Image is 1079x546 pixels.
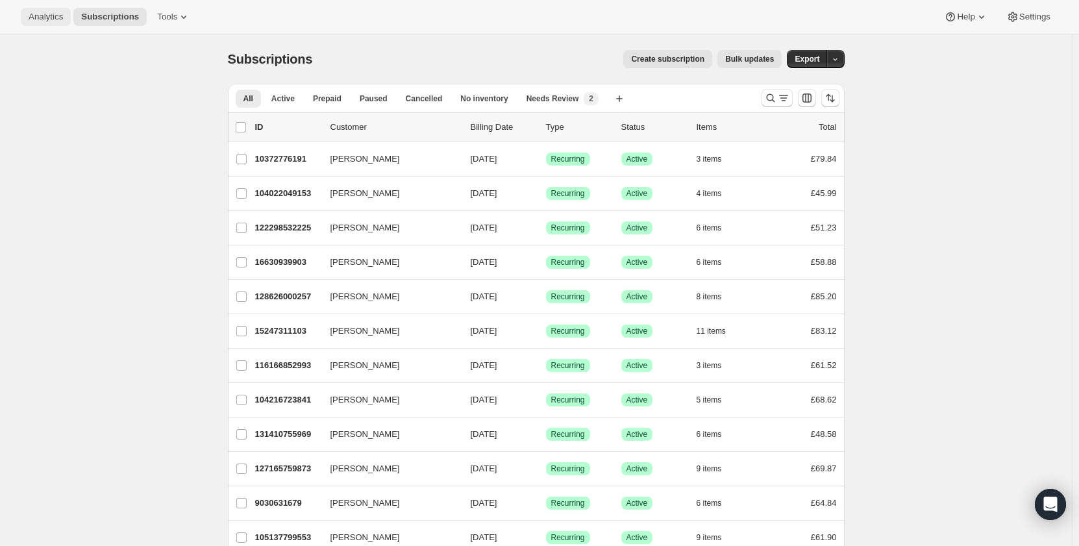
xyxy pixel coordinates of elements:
[330,325,400,338] span: [PERSON_NAME]
[551,464,585,474] span: Recurring
[551,429,585,440] span: Recurring
[255,187,320,200] p: 104022049153
[821,89,839,107] button: Sort the results
[471,121,536,134] p: Billing Date
[697,326,726,336] span: 11 items
[81,12,139,22] span: Subscriptions
[471,360,497,370] span: [DATE]
[697,395,722,405] span: 5 items
[697,253,736,271] button: 6 items
[1019,12,1050,22] span: Settings
[551,326,585,336] span: Recurring
[697,121,762,134] div: Items
[697,429,722,440] span: 6 items
[589,93,593,104] span: 2
[811,188,837,198] span: £45.99
[255,325,320,338] p: 15247311103
[471,326,497,336] span: [DATE]
[811,292,837,301] span: £85.20
[330,153,400,166] span: [PERSON_NAME]
[631,54,704,64] span: Create subscription
[717,50,782,68] button: Bulk updates
[811,395,837,404] span: £68.62
[697,292,722,302] span: 8 items
[271,93,295,104] span: Active
[330,531,400,544] span: [PERSON_NAME]
[697,356,736,375] button: 3 items
[811,223,837,232] span: £51.23
[762,89,793,107] button: Search and filter results
[255,497,320,510] p: 9030631679
[330,187,400,200] span: [PERSON_NAME]
[936,8,995,26] button: Help
[819,121,836,134] p: Total
[697,498,722,508] span: 6 items
[460,93,508,104] span: No inventory
[471,188,497,198] span: [DATE]
[255,428,320,441] p: 131410755969
[255,322,837,340] div: 15247311103[PERSON_NAME][DATE]SuccessRecurringSuccessActive11 items£83.12
[330,121,460,134] p: Customer
[551,395,585,405] span: Recurring
[323,321,453,341] button: [PERSON_NAME]
[255,221,320,234] p: 122298532225
[228,52,313,66] span: Subscriptions
[811,154,837,164] span: £79.84
[697,460,736,478] button: 9 items
[609,90,630,108] button: Create new view
[255,460,837,478] div: 127165759873[PERSON_NAME][DATE]SuccessRecurringSuccessActive9 items£69.87
[323,149,453,169] button: [PERSON_NAME]
[323,424,453,445] button: [PERSON_NAME]
[811,257,837,267] span: £58.88
[323,355,453,376] button: [PERSON_NAME]
[626,532,648,543] span: Active
[406,93,443,104] span: Cancelled
[255,391,837,409] div: 104216723841[PERSON_NAME][DATE]SuccessRecurringSuccessActive5 items£68.62
[551,498,585,508] span: Recurring
[623,50,712,68] button: Create subscription
[551,188,585,199] span: Recurring
[697,219,736,237] button: 6 items
[323,252,453,273] button: [PERSON_NAME]
[243,93,253,104] span: All
[811,464,837,473] span: £69.87
[323,217,453,238] button: [PERSON_NAME]
[323,458,453,479] button: [PERSON_NAME]
[255,494,837,512] div: 9030631679[PERSON_NAME][DATE]SuccessRecurringSuccessActive6 items£64.84
[725,54,774,64] span: Bulk updates
[323,493,453,514] button: [PERSON_NAME]
[697,464,722,474] span: 9 items
[255,290,320,303] p: 128626000257
[795,54,819,64] span: Export
[323,390,453,410] button: [PERSON_NAME]
[697,184,736,203] button: 4 items
[255,253,837,271] div: 16630939903[PERSON_NAME][DATE]SuccessRecurringSuccessActive6 items£58.88
[551,532,585,543] span: Recurring
[626,498,648,508] span: Active
[811,429,837,439] span: £48.58
[621,121,686,134] p: Status
[527,93,579,104] span: Needs Review
[255,356,837,375] div: 116166852993[PERSON_NAME][DATE]SuccessRecurringSuccessActive3 items£61.52
[626,429,648,440] span: Active
[626,257,648,267] span: Active
[626,326,648,336] span: Active
[811,532,837,542] span: £61.90
[323,183,453,204] button: [PERSON_NAME]
[471,429,497,439] span: [DATE]
[255,150,837,168] div: 10372776191[PERSON_NAME][DATE]SuccessRecurringSuccessActive3 items£79.84
[313,93,341,104] span: Prepaid
[255,531,320,544] p: 105137799553
[697,494,736,512] button: 6 items
[697,322,740,340] button: 11 items
[626,360,648,371] span: Active
[471,464,497,473] span: [DATE]
[811,326,837,336] span: £83.12
[29,12,63,22] span: Analytics
[73,8,147,26] button: Subscriptions
[626,188,648,199] span: Active
[697,150,736,168] button: 3 items
[255,121,837,134] div: IDCustomerBilling DateTypeStatusItemsTotal
[330,497,400,510] span: [PERSON_NAME]
[360,93,388,104] span: Paused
